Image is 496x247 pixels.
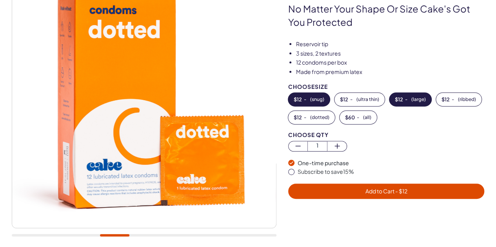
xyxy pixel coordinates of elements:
[441,97,450,102] span: $ 12
[389,93,431,106] button: -
[395,97,403,102] span: $ 12
[296,50,484,58] li: 3 sizes, 2 textures
[363,115,371,120] span: ( all )
[345,115,355,120] span: $ 60
[334,93,385,106] button: -
[365,188,407,195] span: Add to Cart
[296,59,484,67] li: 12 condoms per box
[340,97,348,102] span: $ 12
[288,2,484,29] p: No matter your shape or size Cake's got you protected
[356,97,379,102] span: ( ultra thin )
[288,132,484,138] div: Choose Qty
[308,141,327,150] span: 1
[298,159,484,167] div: One-time purchase
[288,184,484,199] button: Add to Cart - $12
[296,40,484,48] li: Reservoir tip
[394,188,407,195] span: - $ 12
[436,93,481,106] button: -
[288,93,330,106] button: -
[310,115,329,120] span: ( dotted )
[296,68,484,76] li: Made from premium latex
[310,97,324,102] span: ( snug )
[288,111,335,124] button: -
[458,97,476,102] span: ( ribbed )
[298,168,484,176] div: Subscribe to save 15 %
[340,111,377,124] button: -
[294,115,302,120] span: $ 12
[411,97,426,102] span: ( large )
[288,84,484,90] div: Choose Size
[294,97,302,102] span: $ 12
